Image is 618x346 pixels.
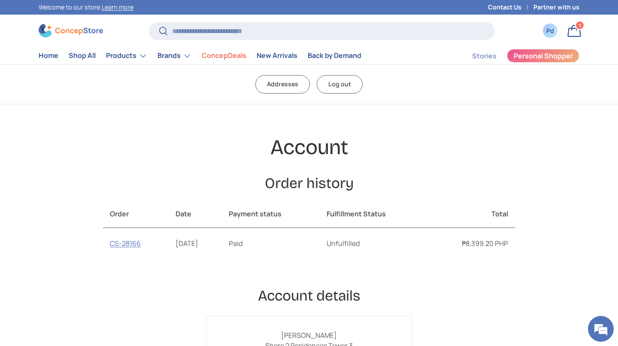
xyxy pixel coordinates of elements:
th: Payment status [222,200,320,228]
a: Stories [472,48,497,64]
div: Pd [545,26,555,35]
h2: Account details [103,286,515,305]
a: Log out [317,75,363,94]
a: Products [106,47,147,64]
a: Personal Shopper [507,49,579,63]
td: Unfulfilled [320,228,427,259]
a: Addresses [255,75,310,94]
img: ConcepStore [39,24,103,37]
nav: Secondary [451,47,579,64]
th: Fulfillment Status [320,200,427,228]
a: Back by Demand [308,47,361,64]
th: Date [169,200,222,228]
td: ₱8,399.20 PHP [427,228,515,259]
td: Paid [222,228,320,259]
summary: Brands [152,47,197,64]
a: Learn more [102,3,133,11]
summary: Products [101,47,152,64]
nav: Primary [39,47,361,64]
span: 1 [579,22,581,28]
th: Total [427,200,515,228]
a: Partner with us [533,3,579,12]
h2: Order history [103,174,515,193]
a: New Arrivals [257,47,297,64]
p: Welcome to our store. [39,3,133,12]
a: Shop All [69,47,96,64]
th: Order [103,200,169,228]
time: [DATE] [176,239,198,248]
h1: Account [103,134,515,161]
a: CS-28166 [110,239,141,248]
a: Pd [541,21,560,40]
a: ConcepDeals [202,47,246,64]
a: Home [39,47,58,64]
a: Contact Us [488,3,533,12]
a: Brands [158,47,191,64]
span: Personal Shopper [514,52,573,59]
